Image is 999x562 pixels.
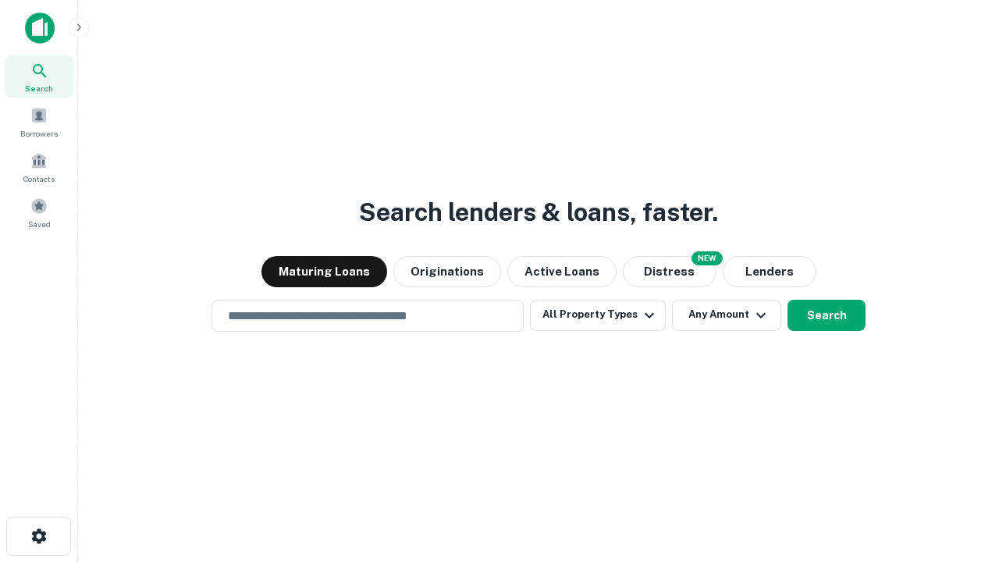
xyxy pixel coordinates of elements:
button: Search [787,300,866,331]
button: Any Amount [672,300,781,331]
iframe: Chat Widget [921,437,999,512]
button: Originations [393,256,501,287]
span: Borrowers [20,127,58,140]
a: Borrowers [5,101,73,143]
h3: Search lenders & loans, faster. [359,194,718,231]
button: All Property Types [530,300,666,331]
a: Saved [5,191,73,233]
button: Lenders [723,256,816,287]
button: Maturing Loans [261,256,387,287]
div: NEW [691,251,723,265]
a: Search [5,55,73,98]
button: Search distressed loans with lien and other non-mortgage details. [623,256,716,287]
span: Search [25,82,53,94]
a: Contacts [5,146,73,188]
img: capitalize-icon.png [25,12,55,44]
span: Contacts [23,173,55,185]
button: Active Loans [507,256,617,287]
span: Saved [28,218,51,230]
